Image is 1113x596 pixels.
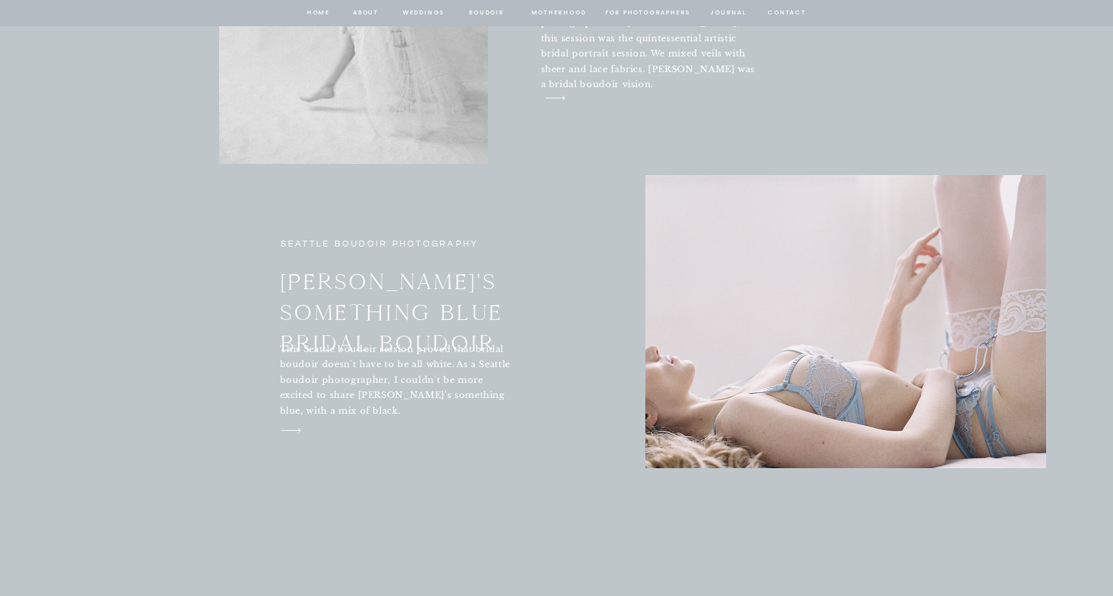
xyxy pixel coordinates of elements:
a: Motherhood [531,7,586,19]
a: about [352,7,380,19]
a: This Seattle boudoir session proved that bridal boudoir doesn't have to be all white. As a Seattl... [280,342,512,421]
a: [PERSON_NAME]'s Something Blue Bridal Boudoir [280,267,597,333]
h2: Seattle Boudoir PhotographY [281,237,502,252]
a: home [306,7,331,19]
a: Weddings [401,7,446,19]
a: for photographers [605,7,691,19]
a: journal [708,7,749,19]
a: contact [766,7,808,19]
a: BOUDOIR [468,7,506,19]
